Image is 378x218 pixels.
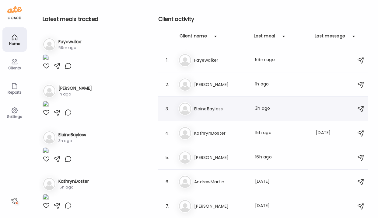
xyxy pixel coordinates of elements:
[43,194,49,202] img: images%2FgMjRtvDg0ZT60LMdeLsjoHe0Qr52%2FqNhTkvkP75mzAyJ6HULU%2FDyuT7GZeJyyVT12rqnaO_1080
[43,15,136,24] h2: Latest meals tracked
[194,178,248,185] h3: AndrewMartin
[254,33,275,43] div: Last meal
[194,130,248,137] h3: KathrynDoster
[158,15,368,24] h2: Client activity
[179,54,191,66] img: bg-avatar-default.svg
[194,202,248,210] h3: [PERSON_NAME]
[4,42,26,46] div: Home
[164,81,171,88] div: 2.
[58,85,92,92] h3: [PERSON_NAME]
[8,16,21,21] div: coach
[164,105,171,112] div: 3.
[58,138,86,144] div: 3h ago
[316,130,340,137] div: [DATE]
[179,78,191,91] img: bg-avatar-default.svg
[43,54,49,62] img: images%2FI6Lo6adfXgOueE2UfiFa5zG6lqv2%2Fj1QPR44IQvPof51NPvO8%2F8EER4aK2qNagQct68DKf_1080
[179,176,191,188] img: bg-avatar-default.svg
[164,154,171,161] div: 5.
[179,103,191,115] img: bg-avatar-default.svg
[164,178,171,185] div: 6.
[194,105,248,112] h3: ElaineBayless
[43,178,55,190] img: bg-avatar-default.svg
[179,200,191,212] img: bg-avatar-default.svg
[194,81,248,88] h3: [PERSON_NAME]
[58,185,89,190] div: 15h ago
[179,151,191,164] img: bg-avatar-default.svg
[179,127,191,139] img: bg-avatar-default.svg
[315,33,345,43] div: Last message
[43,101,49,109] img: images%2FC8qTaBDJ55ME8YgNhq9KS9rbo4J3%2FgLz9f0dCR5OVs2dDJJaM%2Fgkh9yQ6lnBPPDYEWvcYY_1080
[180,33,207,43] div: Client name
[255,178,309,185] div: [DATE]
[43,147,49,155] img: images%2FKNJYPDuayFSh6Hb2RZNohCSqPQ12%2FEY7sxOlWTFmbXv1kDn3E%2Fy7SvcpcxvvSCXHmMjI5K_1080
[164,57,171,64] div: 1.
[164,130,171,137] div: 4.
[255,154,309,161] div: 16h ago
[255,81,309,88] div: 1h ago
[58,39,82,45] h3: Fayewalker
[255,202,309,210] div: [DATE]
[4,115,26,119] div: Settings
[4,66,26,70] div: Clients
[58,178,89,185] h3: KathrynDoster
[58,45,82,50] div: 59m ago
[58,92,92,97] div: 1h ago
[58,132,86,138] h3: ElaineBayless
[164,202,171,210] div: 7.
[255,130,309,137] div: 15h ago
[43,38,55,50] img: bg-avatar-default.svg
[43,85,55,97] img: bg-avatar-default.svg
[4,90,26,94] div: Reports
[43,131,55,144] img: bg-avatar-default.svg
[194,154,248,161] h3: [PERSON_NAME]
[194,57,248,64] h3: Fayewalker
[255,57,309,64] div: 59m ago
[7,5,22,15] img: ate
[255,105,309,112] div: 3h ago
